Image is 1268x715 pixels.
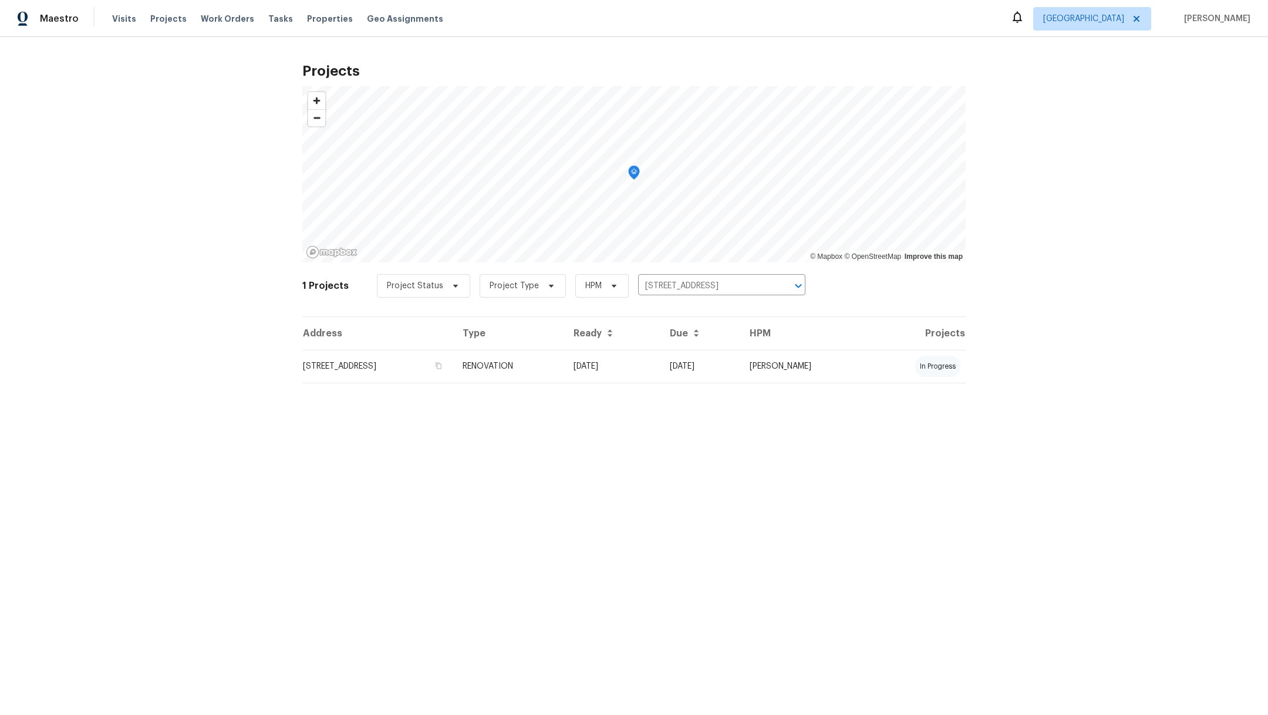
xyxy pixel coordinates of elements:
[905,252,963,261] a: Improve this map
[268,15,293,23] span: Tasks
[660,350,740,383] td: [DATE]
[740,350,869,383] td: [PERSON_NAME]
[201,13,254,25] span: Work Orders
[564,317,660,350] th: Ready
[302,350,453,383] td: [STREET_ADDRESS]
[433,360,444,371] button: Copy Address
[308,110,325,126] span: Zoom out
[844,252,901,261] a: OpenStreetMap
[150,13,187,25] span: Projects
[810,252,842,261] a: Mapbox
[302,86,966,262] canvas: Map
[308,109,325,126] button: Zoom out
[387,280,443,292] span: Project Status
[638,277,773,295] input: Search projects
[564,350,660,383] td: Acq COE 2025-10-10T00:00:00.000Z
[1179,13,1250,25] span: [PERSON_NAME]
[490,280,539,292] span: Project Type
[585,280,602,292] span: HPM
[790,278,807,294] button: Open
[302,65,966,77] h2: Projects
[307,13,353,25] span: Properties
[453,350,564,383] td: RENOVATION
[308,92,325,109] button: Zoom in
[306,245,358,259] a: Mapbox homepage
[453,317,564,350] th: Type
[740,317,869,350] th: HPM
[1043,13,1124,25] span: [GEOGRAPHIC_DATA]
[112,13,136,25] span: Visits
[367,13,443,25] span: Geo Assignments
[628,166,640,184] div: Map marker
[302,280,349,292] h2: 1 Projects
[915,356,960,377] div: in progress
[869,317,966,350] th: Projects
[40,13,79,25] span: Maestro
[660,317,740,350] th: Due
[302,317,453,350] th: Address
